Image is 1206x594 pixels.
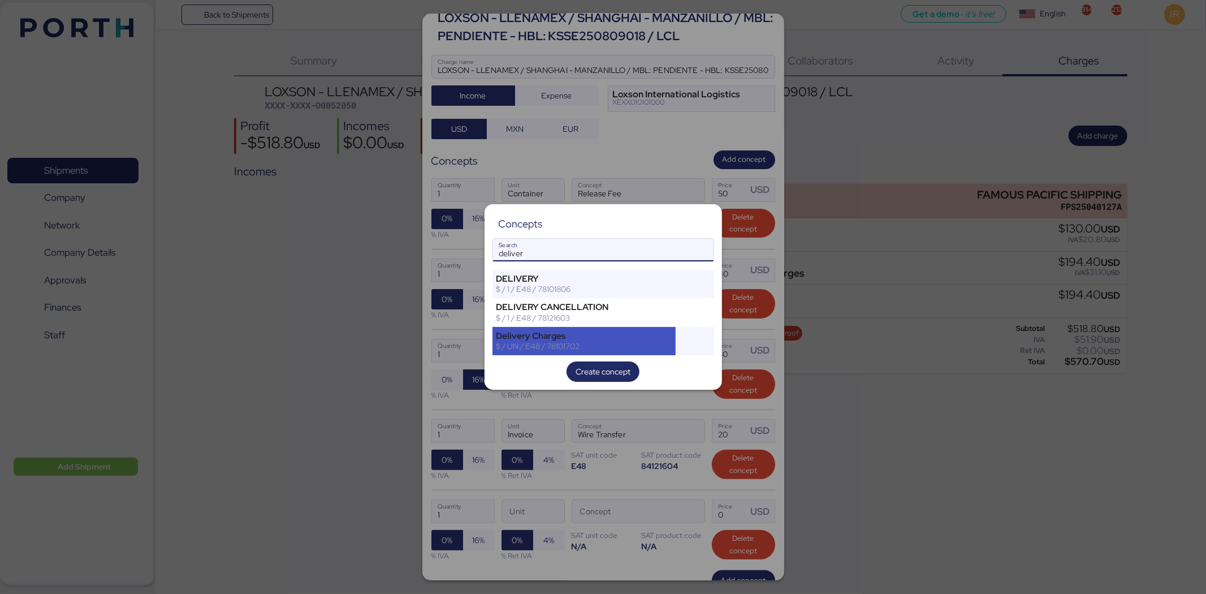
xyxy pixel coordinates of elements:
div: $ / 1 / E48 / 78121603 [496,313,672,323]
div: DELIVERY CANCELLATION [496,302,672,312]
div: Delivery Charges [496,331,672,341]
input: Search [493,239,714,261]
button: Create concept [567,361,639,382]
div: $ / 1 / E48 / 78101806 [496,284,672,294]
span: Create concept [576,365,630,378]
div: DELIVERY [496,274,672,284]
div: $ / UN / E48 / 78101702 [496,341,672,351]
div: Concepts [498,219,542,229]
